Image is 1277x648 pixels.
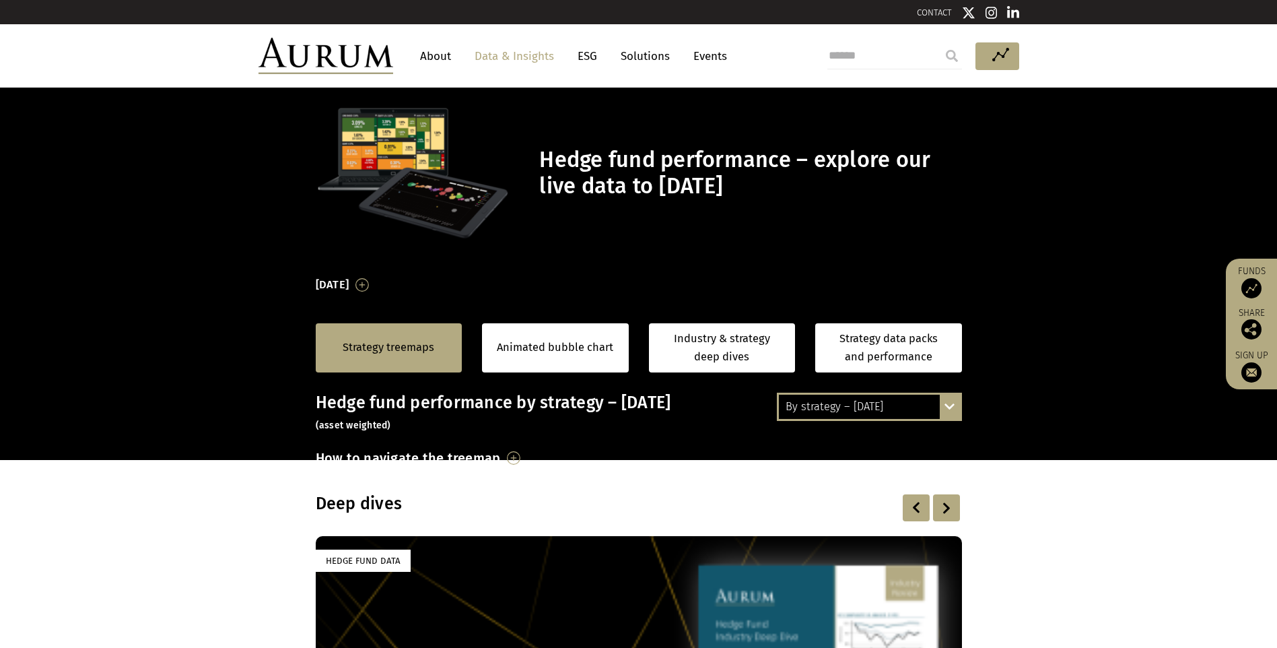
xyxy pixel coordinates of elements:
[815,323,962,372] a: Strategy data packs and performance
[413,44,458,69] a: About
[1241,362,1262,383] img: Sign up to our newsletter
[343,339,434,356] a: Strategy treemaps
[1241,319,1262,339] img: Share this post
[687,44,727,69] a: Events
[1241,278,1262,298] img: Access Funds
[316,494,788,514] h3: Deep dives
[258,38,393,74] img: Aurum
[497,339,613,356] a: Animated bubble chart
[539,147,958,199] h1: Hedge fund performance – explore our live data to [DATE]
[316,550,411,572] div: Hedge Fund Data
[316,393,962,433] h3: Hedge fund performance by strategy – [DATE]
[316,275,349,295] h3: [DATE]
[649,323,796,372] a: Industry & strategy deep dives
[571,44,604,69] a: ESG
[614,44,677,69] a: Solutions
[1007,6,1019,20] img: Linkedin icon
[316,447,501,469] h3: How to navigate the treemap
[962,6,975,20] img: Twitter icon
[1233,309,1270,339] div: Share
[468,44,561,69] a: Data & Insights
[1233,350,1270,383] a: Sign up
[779,395,960,419] div: By strategy – [DATE]
[1233,265,1270,298] a: Funds
[316,420,391,431] small: (asset weighted)
[938,42,965,69] input: Submit
[917,7,952,18] a: CONTACT
[986,6,998,20] img: Instagram icon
